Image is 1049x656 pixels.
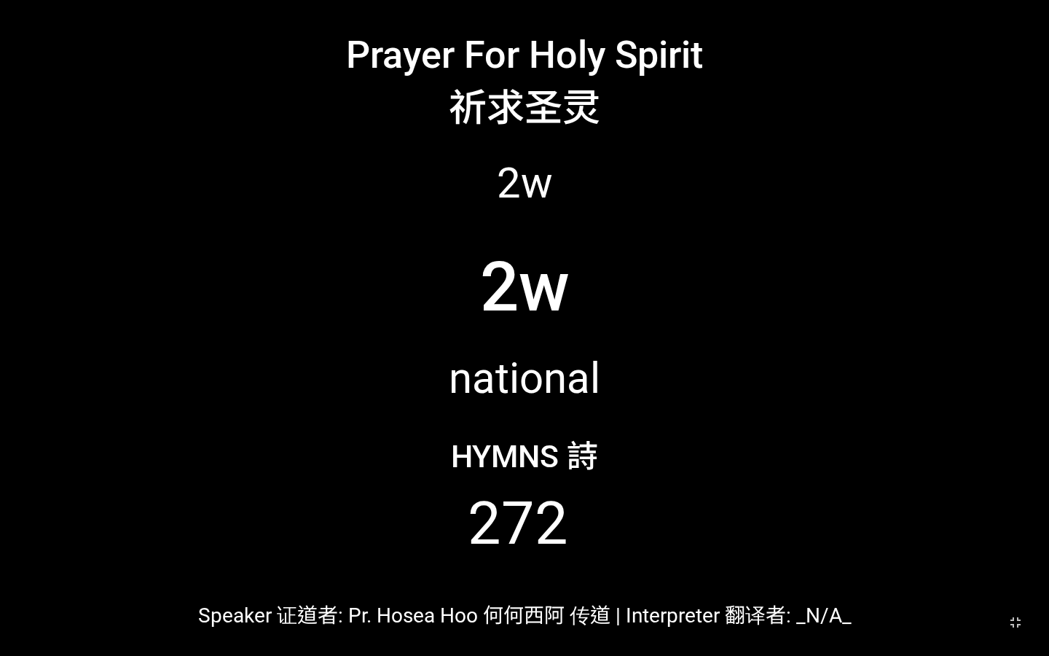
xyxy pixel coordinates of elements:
li: 272 [468,489,568,558]
div: 2w [497,158,553,208]
div: national [449,354,600,403]
div: 2w [480,247,570,327]
p: Hymns 詩 [451,431,598,476]
div: Prayer For Holy Spirit 祈求圣灵 [346,33,703,132]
